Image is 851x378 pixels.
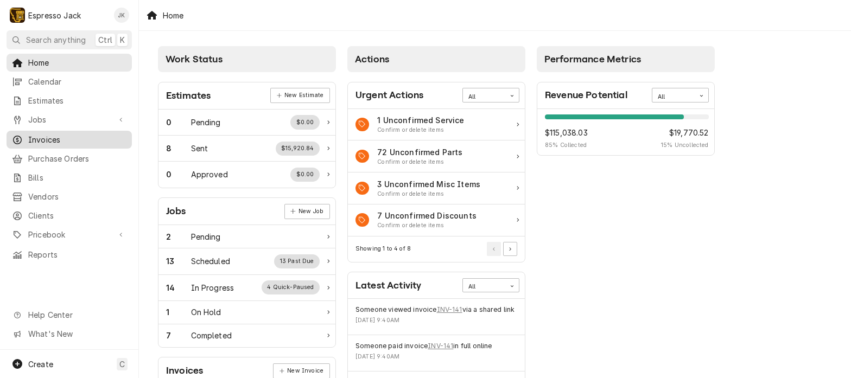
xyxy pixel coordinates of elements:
span: Performance Metrics [544,54,641,65]
span: Vendors [28,191,126,202]
span: Clients [28,210,126,221]
div: Work Status [158,301,335,324]
a: Reports [7,246,132,264]
div: Card Title [166,88,211,103]
div: Card Footer: Pagination [348,236,525,262]
div: Work Status Title [191,255,230,267]
div: Card Header [537,82,714,109]
div: Work Status Count [166,255,191,267]
span: Home [28,57,126,68]
button: Go to Previous Page [487,242,501,256]
div: Action Item [348,204,525,236]
a: Action Item [348,109,525,141]
span: $115,038.03 [545,127,588,138]
span: C [119,358,125,370]
div: Revenue Potential [537,109,714,156]
a: Action Item [348,140,525,172]
div: Action Item Title [377,114,464,126]
div: Revenue Potential Collected [545,127,588,150]
a: Go to Help Center [7,306,132,324]
div: All [468,93,500,101]
span: Bills [28,172,126,183]
div: Action Item Suggestion [377,158,462,166]
div: Work Status Supplemental Data [276,142,320,156]
div: Jack Kehoe's Avatar [114,8,129,23]
div: Card: Revenue Potential [537,82,715,156]
div: Event [348,299,525,335]
div: Work Status Title [191,306,221,318]
div: Action Item Suggestion [377,221,477,230]
div: Card Header [348,82,525,109]
div: Current Page Details [355,245,411,253]
span: Estimates [28,95,126,106]
a: New Job [284,204,330,219]
a: Go to What's New [7,325,132,343]
a: INV-141 [437,305,462,315]
div: Work Status Title [191,143,208,154]
div: All [658,93,689,101]
div: Event Details [355,341,492,366]
a: Go to Pricebook [7,226,132,244]
span: Work Status [166,54,223,65]
div: Card Header [158,198,335,225]
div: Work Status Title [191,330,232,341]
div: Event Timestamp [355,353,492,361]
div: Work Status Count [166,169,191,180]
a: Purchase Orders [7,150,132,168]
a: Work Status [158,162,335,187]
span: Purchase Orders [28,153,126,164]
a: Work Status [158,248,335,274]
div: Card Data [537,109,714,156]
div: Revenue Potential Collected [661,127,708,150]
div: Card Data Filter Control [462,278,519,292]
div: Card Column Content [537,72,715,186]
div: Work Status Supplemental Data [290,168,320,182]
a: Go to Jobs [7,111,132,129]
span: Jobs [28,114,110,125]
div: Event String [355,341,492,351]
span: Search anything [26,34,86,46]
a: Bills [7,169,132,187]
div: Espresso Jack's Avatar [10,8,25,23]
div: Card Title [355,88,423,102]
div: Action Item Suggestion [377,190,480,198]
a: Work Status [158,110,335,136]
a: Work Status [158,136,335,162]
div: Action Item Title [377,178,480,190]
span: What's New [28,328,125,339]
span: Calendar [28,76,126,87]
div: JK [114,8,129,23]
div: Card Data Filter Control [652,88,709,102]
span: Ctrl [98,34,112,46]
span: Pricebook [28,229,110,240]
span: 15 % Uncollected [661,141,708,150]
div: Work Status Count [166,306,191,318]
a: Clients [7,207,132,225]
div: Card Header [348,272,525,299]
a: Work Status [158,324,335,347]
div: Card Data [348,109,525,236]
a: Work Status [158,225,335,248]
div: Card Column Header [158,46,336,72]
a: New Estimate [270,88,329,103]
a: INV-141 [428,341,453,351]
div: Event Timestamp [355,316,515,325]
a: Home [7,54,132,72]
a: Vendors [7,188,132,206]
div: Work Status Title [191,282,234,293]
div: Card Column Header [537,46,715,72]
div: Action Item Suggestion [377,126,464,134]
span: Invoices [28,134,126,145]
a: Action Item [348,172,525,204]
div: Work Status Supplemental Data [274,254,320,268]
div: Card: Jobs [158,197,336,348]
a: Calendar [7,73,132,91]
